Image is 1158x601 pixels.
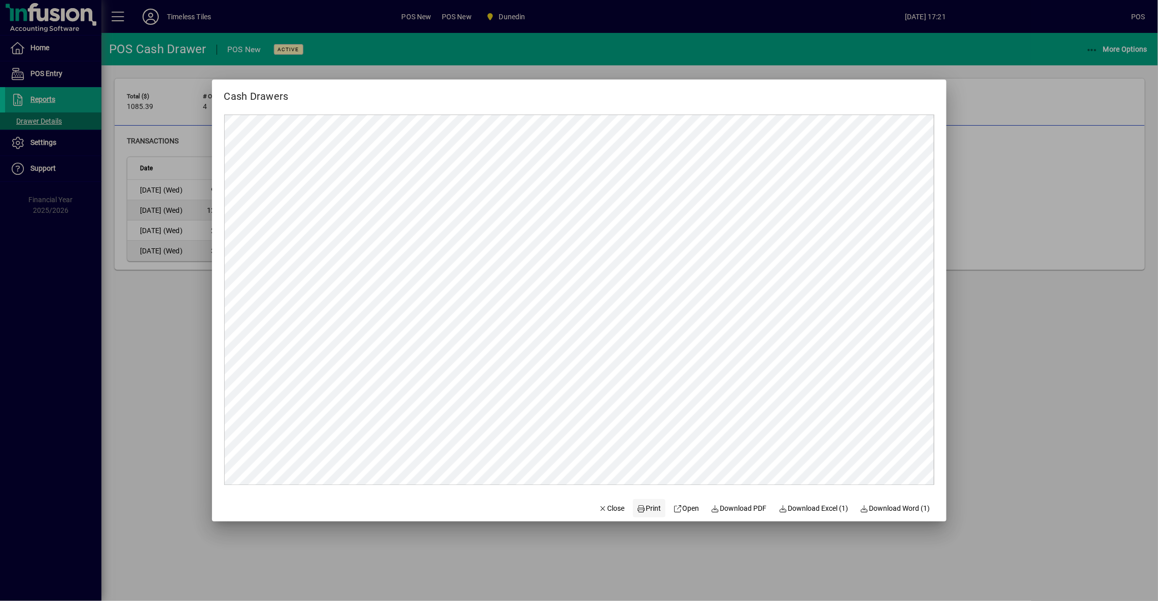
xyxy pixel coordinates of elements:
span: Download Word (1) [860,503,930,514]
span: Print [637,503,661,514]
a: Open [670,499,704,517]
span: Close [599,503,625,514]
button: Download Word (1) [856,499,934,517]
button: Close [594,499,629,517]
span: Download PDF [711,503,767,514]
button: Download Excel (1) [775,499,853,517]
h2: Cash Drawers [212,80,301,104]
span: Open [674,503,699,514]
button: Print [633,499,665,517]
span: Download Excel (1) [779,503,849,514]
a: Download PDF [707,499,771,517]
